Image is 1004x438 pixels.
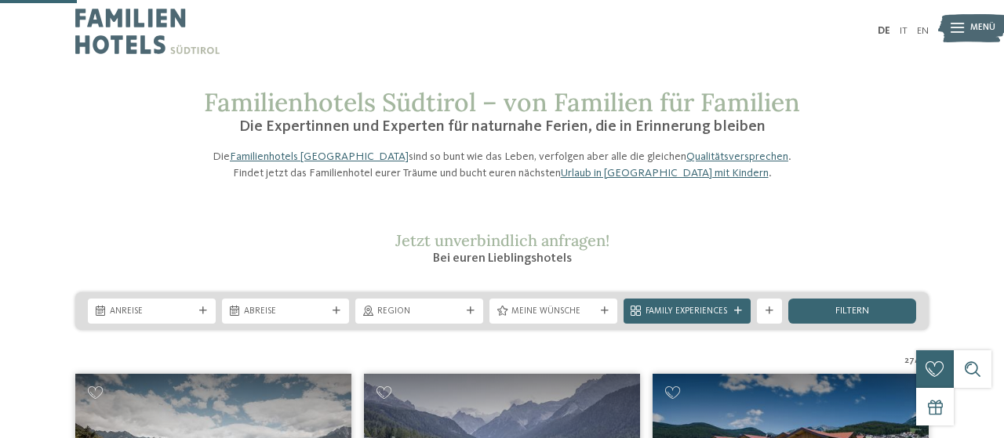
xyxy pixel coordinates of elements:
p: Die sind so bunt wie das Leben, verfolgen aber alle die gleichen . Findet jetzt das Familienhotel... [204,149,800,180]
span: Family Experiences [646,306,729,318]
span: Anreise [110,306,194,318]
a: DE [878,26,890,36]
a: Familienhotels [GEOGRAPHIC_DATA] [230,151,409,162]
span: / [915,355,919,367]
span: Region [377,306,461,318]
a: EN [917,26,929,36]
span: 27 [904,355,915,367]
span: Menü [970,22,995,34]
span: Die Expertinnen und Experten für naturnahe Ferien, die in Erinnerung bleiben [239,119,766,135]
span: Meine Wünsche [511,306,595,318]
span: Familienhotels Südtirol – von Familien für Familien [204,86,800,118]
a: IT [900,26,908,36]
span: Jetzt unverbindlich anfragen! [395,230,609,250]
span: filtern [835,306,869,317]
a: Qualitätsversprechen [686,151,788,162]
span: Bei euren Lieblingshotels [433,252,572,265]
a: Urlaub in [GEOGRAPHIC_DATA] mit Kindern [561,168,769,179]
span: Abreise [244,306,328,318]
